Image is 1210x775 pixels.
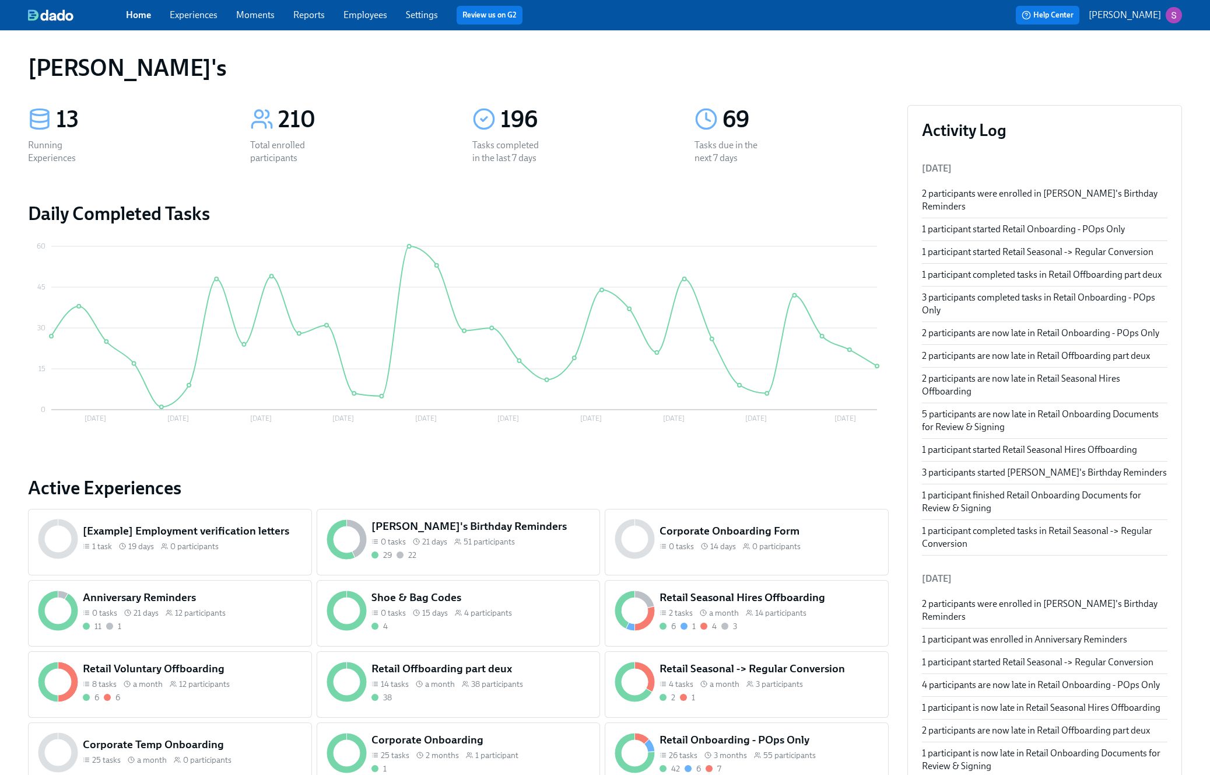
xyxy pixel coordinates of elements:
[250,139,325,165] div: Total enrolled participants
[663,414,685,423] tspan: [DATE]
[92,755,121,766] span: 25 tasks
[922,163,952,174] span: [DATE]
[56,105,222,134] div: 13
[660,763,680,774] div: Completed all due tasks
[669,541,694,552] span: 0 tasks
[922,223,1167,236] div: 1 participant started Retail Onboarding - POps Only
[92,679,117,690] span: 8 tasks
[710,679,739,690] span: a month
[1089,9,1161,22] p: [PERSON_NAME]
[605,580,889,647] a: Retail Seasonal Hires Offboarding2 tasks a month14 participants6143
[922,598,1167,623] div: 2 participants were enrolled in [PERSON_NAME]'s Birthday Reminders
[28,139,103,165] div: Running Experiences
[752,541,801,552] span: 0 participants
[922,489,1167,515] div: 1 participant finished Retail Onboarding Documents for Review & Signing
[371,621,388,632] div: Completed all due tasks
[41,406,45,414] tspan: 0
[660,661,879,676] h5: Retail Seasonal -> Regular Conversion
[28,54,227,82] h1: [PERSON_NAME]'s
[183,755,232,766] span: 0 participants
[383,550,392,561] div: 29
[1166,7,1182,23] img: ACg8ocKvalk5eKiSYA0Mj5kntfYcqlTkZhBNoQiYmXyzfaV5EtRlXQ=s96-c
[371,732,591,748] h5: Corporate Onboarding
[922,246,1167,259] div: 1 participant started Retail Seasonal -> Regular Conversion
[28,476,889,500] a: Active Experiences
[343,9,387,20] a: Employees
[371,692,392,703] div: Completed all due tasks
[605,509,889,575] a: Corporate Onboarding Form0 tasks 14 days0 participants
[317,509,601,575] a: [PERSON_NAME]'s Birthday Reminders0 tasks 21 days51 participants2922
[1016,6,1079,25] button: Help Center
[371,590,591,605] h5: Shoe & Bag Codes
[371,661,591,676] h5: Retail Offboarding part deux
[733,621,737,632] div: 3
[692,692,695,703] div: 1
[745,414,767,423] tspan: [DATE]
[381,750,409,761] span: 25 tasks
[922,120,1167,141] h3: Activity Log
[426,750,459,761] span: 2 months
[710,541,736,552] span: 14 days
[85,414,106,423] tspan: [DATE]
[397,550,416,561] div: Not started
[763,750,816,761] span: 55 participants
[83,737,302,752] h5: Corporate Temp Onboarding
[669,608,693,619] span: 2 tasks
[671,621,676,632] div: 6
[371,763,387,774] div: Completed all due tasks
[28,509,312,575] a: [Example] Employment verification letters1 task 19 days0 participants
[669,679,693,690] span: 4 tasks
[714,750,747,761] span: 3 months
[28,651,312,718] a: Retail Voluntary Offboarding8 tasks a month12 participants66
[464,608,512,619] span: 4 participants
[922,408,1167,434] div: 5 participants are now late in Retail Onboarding Documents for Review & Signing
[118,621,121,632] div: 1
[83,661,302,676] h5: Retail Voluntary Offboarding
[660,590,879,605] h5: Retail Seasonal Hires Offboarding
[170,9,218,20] a: Experiences
[37,242,45,250] tspan: 60
[383,621,388,632] div: 4
[669,750,697,761] span: 26 tasks
[1022,9,1074,21] span: Help Center
[38,365,45,373] tspan: 15
[381,608,406,619] span: 0 tasks
[137,755,167,766] span: a month
[922,444,1167,456] div: 1 participant started Retail Seasonal Hires Offboarding
[922,747,1167,773] div: 1 participant is now late in Retail Onboarding Documents for Review & Signing
[680,692,695,703] div: With overdue tasks
[28,202,889,225] h2: Daily Completed Tasks
[660,732,879,748] h5: Retail Onboarding - POps Only
[278,105,444,134] div: 210
[692,621,696,632] div: 1
[422,608,448,619] span: 15 days
[37,324,45,332] tspan: 30
[83,590,302,605] h5: Anniversary Reminders
[706,763,721,774] div: With overdue tasks
[83,523,302,539] h5: [Example] Employment verification letters
[922,565,1167,593] li: [DATE]
[695,139,769,165] div: Tasks due in the next 7 days
[471,679,523,690] span: 38 participants
[723,105,889,134] div: 69
[756,679,803,690] span: 3 participants
[422,536,447,547] span: 21 days
[712,621,717,632] div: 4
[28,580,312,647] a: Anniversary Reminders0 tasks 21 days12 participants111
[462,9,517,21] a: Review us on G2
[371,550,392,561] div: Completed all due tasks
[1089,7,1182,23] button: [PERSON_NAME]
[28,9,126,21] a: dado
[92,608,117,619] span: 0 tasks
[408,550,416,561] div: 22
[381,679,409,690] span: 14 tasks
[134,608,159,619] span: 21 days
[660,692,675,703] div: Completed all due tasks
[381,536,406,547] span: 0 tasks
[922,525,1167,550] div: 1 participant completed tasks in Retail Seasonal -> Regular Conversion
[94,692,99,703] div: 6
[671,763,680,774] div: 42
[126,9,151,20] a: Home
[133,679,163,690] span: a month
